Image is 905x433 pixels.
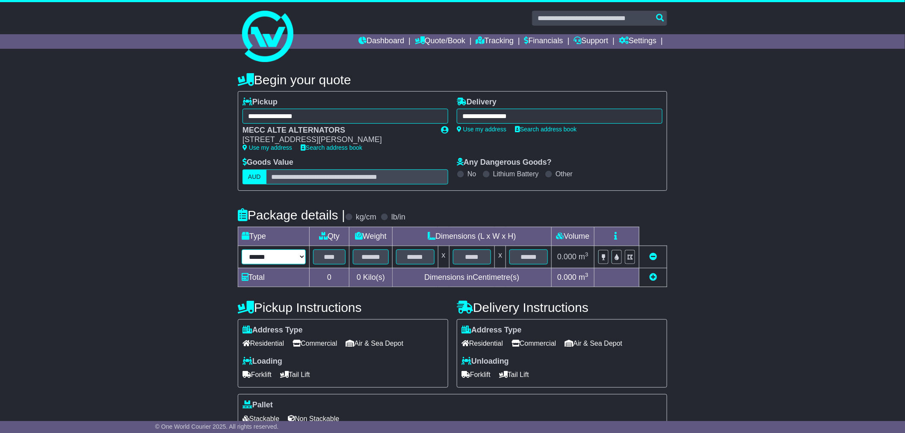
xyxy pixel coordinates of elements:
td: Volume [551,227,594,246]
span: Air & Sea Depot [565,337,623,350]
span: Residential [461,337,503,350]
span: Forklift [461,368,491,381]
span: Residential [243,337,284,350]
td: x [438,246,449,268]
a: Use my address [457,126,506,133]
a: Quote/Book [415,34,465,49]
span: Tail Lift [499,368,529,381]
span: 0 [357,273,361,282]
label: Pickup [243,98,278,107]
label: Goods Value [243,158,293,167]
span: Tail Lift [280,368,310,381]
label: Address Type [243,326,303,335]
td: Qty [310,227,349,246]
span: 0.000 [557,252,577,261]
label: No [467,170,476,178]
a: Add new item [649,273,657,282]
span: Air & Sea Depot [346,337,404,350]
td: Kilo(s) [349,268,393,287]
label: Unloading [461,357,509,366]
span: Commercial [512,337,556,350]
div: [STREET_ADDRESS][PERSON_NAME] [243,135,432,145]
a: Remove this item [649,252,657,261]
a: Search address book [301,144,362,151]
span: Stackable [243,412,279,425]
td: Dimensions (L x W x H) [392,227,551,246]
h4: Begin your quote [238,73,667,87]
a: Dashboard [358,34,404,49]
td: Weight [349,227,393,246]
a: Search address book [515,126,577,133]
label: Delivery [457,98,497,107]
td: Dimensions in Centimetre(s) [392,268,551,287]
span: Commercial [293,337,337,350]
td: Type [238,227,310,246]
h4: Delivery Instructions [457,300,667,314]
h4: Package details | [238,208,345,222]
label: Lithium Battery [493,170,539,178]
sup: 3 [585,272,589,278]
td: 0 [310,268,349,287]
span: Non Stackable [288,412,339,425]
h4: Pickup Instructions [238,300,448,314]
label: AUD [243,169,266,184]
td: Total [238,268,310,287]
label: Other [556,170,573,178]
a: Tracking [476,34,514,49]
label: Any Dangerous Goods? [457,158,552,167]
sup: 3 [585,251,589,258]
label: lb/in [391,213,405,222]
td: x [495,246,506,268]
label: Address Type [461,326,522,335]
a: Support [574,34,609,49]
label: Loading [243,357,282,366]
span: © One World Courier 2025. All rights reserved. [155,423,279,430]
span: Forklift [243,368,272,381]
label: kg/cm [356,213,376,222]
span: m [579,252,589,261]
label: Pallet [243,400,273,410]
a: Settings [619,34,657,49]
span: m [579,273,589,282]
div: MECC ALTE ALTERNATORS [243,126,432,135]
a: Use my address [243,144,292,151]
span: 0.000 [557,273,577,282]
a: Financials [524,34,563,49]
